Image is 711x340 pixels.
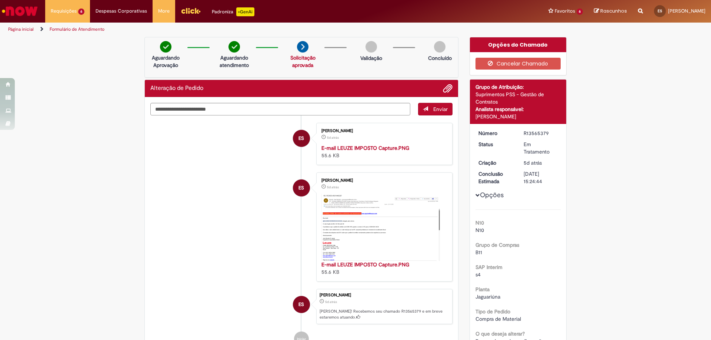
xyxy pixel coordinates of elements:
span: Jaguariúna [475,293,500,300]
textarea: Digite sua mensagem aqui... [150,103,410,115]
span: 5d atrás [325,300,337,304]
span: Requisições [51,7,77,15]
span: 6 [78,9,84,15]
div: 55.6 KB [321,261,445,276]
div: Grupo de Atribuição: [475,83,561,91]
img: check-circle-green.png [228,41,240,53]
dt: Status [473,141,518,148]
b: Grupo de Compras [475,242,519,248]
img: img-circle-grey.png [365,41,377,53]
div: Padroniza [212,7,254,16]
b: Planta [475,286,490,293]
a: Página inicial [8,26,34,32]
span: Compra de Material [475,316,521,322]
span: Favoritos [555,7,575,15]
span: ES [658,9,662,13]
span: Enviar [433,106,448,112]
div: 55.6 KB [321,144,445,159]
div: Elijania Ferreira De Sousa [293,296,310,313]
span: s4 [475,271,481,278]
b: SAP Interim [475,264,503,270]
span: 6 [577,9,583,15]
img: arrow-next.png [297,41,308,53]
img: click_logo_yellow_360x200.png [181,5,201,16]
dt: Criação [473,159,518,166]
a: Rascunhos [594,8,627,15]
div: [PERSON_NAME] [321,178,445,183]
img: check-circle-green.png [160,41,171,53]
a: Formulário de Atendimento [50,26,104,32]
ul: Trilhas de página [6,23,468,36]
span: N10 [475,227,484,233]
div: Analista responsável: [475,105,561,113]
div: Suprimentos PSS - Gestão de Contratos [475,91,561,105]
div: Elijania Ferreira De Sousa [293,130,310,147]
span: 5d atrás [327,185,339,189]
div: 25/09/2025 09:24:40 [524,159,558,166]
span: Despesas Corporativas [96,7,147,15]
div: [PERSON_NAME] [321,129,445,133]
b: N10 [475,219,484,226]
button: Enviar [418,103,453,115]
p: +GenAi [236,7,254,16]
div: [DATE] 15:24:44 [524,170,558,185]
button: Cancelar Chamado [475,58,561,70]
span: ES [298,179,304,197]
span: ES [298,129,304,147]
img: img-circle-grey.png [434,41,445,53]
b: O que deseja alterar? [475,330,525,337]
a: E-mail LEUZE IMPOSTO Capture.PNG [321,145,409,151]
a: Solicitação aprovada [290,54,316,68]
a: E-mail LEUZE IMPOSTO Capture.PNG [321,261,409,268]
div: Opções do Chamado [470,37,567,52]
span: 5d atrás [327,135,339,140]
p: Concluído [428,54,452,62]
b: Tipo de Pedido [475,308,510,315]
p: Aguardando atendimento [216,54,252,69]
div: [PERSON_NAME] [320,293,448,297]
div: Em Tratamento [524,141,558,155]
span: More [158,7,170,15]
p: Aguardando Aprovação [148,54,184,69]
div: [PERSON_NAME] [475,113,561,120]
li: Elijania Ferreira De Sousa [150,289,453,324]
time: 25/09/2025 09:22:37 [327,185,339,189]
h2: Alteração de Pedido Histórico de tíquete [150,85,203,92]
span: ES [298,296,304,313]
dt: Número [473,129,518,137]
span: 5d atrás [524,159,542,166]
img: ServiceNow [1,4,39,18]
div: R13565379 [524,129,558,137]
div: Elijania Ferreira De Sousa [293,179,310,196]
time: 25/09/2025 09:24:29 [327,135,339,140]
p: [PERSON_NAME]! Recebemos seu chamado R13565379 e em breve estaremos atuando. [320,309,448,320]
span: [PERSON_NAME] [668,8,705,14]
button: Adicionar anexos [443,84,453,93]
dt: Conclusão Estimada [473,170,518,185]
p: Validação [360,54,382,62]
span: B11 [475,249,482,256]
span: Rascunhos [600,7,627,14]
time: 25/09/2025 09:24:40 [325,300,337,304]
time: 25/09/2025 09:24:40 [524,159,542,166]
